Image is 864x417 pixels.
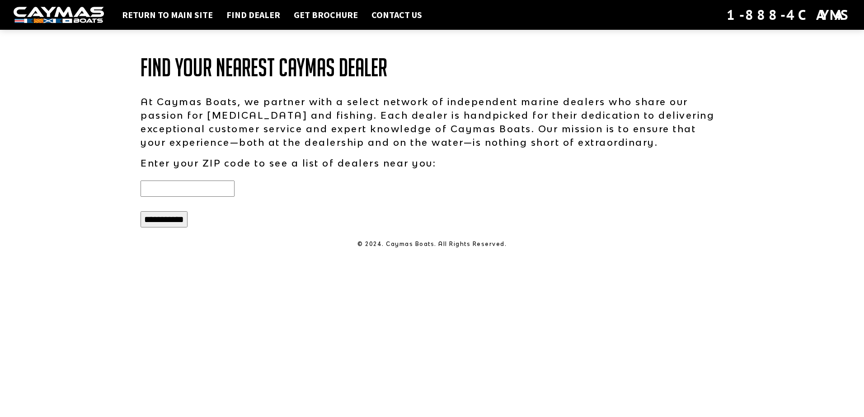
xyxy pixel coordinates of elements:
img: white-logo-c9c8dbefe5ff5ceceb0f0178aa75bf4bb51f6bca0971e226c86eb53dfe498488.png [14,7,104,23]
p: © 2024. Caymas Boats. All Rights Reserved. [141,240,723,248]
a: Contact Us [367,9,427,21]
div: 1-888-4CAYMAS [727,5,850,25]
a: Get Brochure [289,9,362,21]
a: Return to main site [117,9,217,21]
p: Enter your ZIP code to see a list of dealers near you: [141,156,723,170]
a: Find Dealer [222,9,285,21]
h1: Find Your Nearest Caymas Dealer [141,54,723,81]
p: At Caymas Boats, we partner with a select network of independent marine dealers who share our pas... [141,95,723,149]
